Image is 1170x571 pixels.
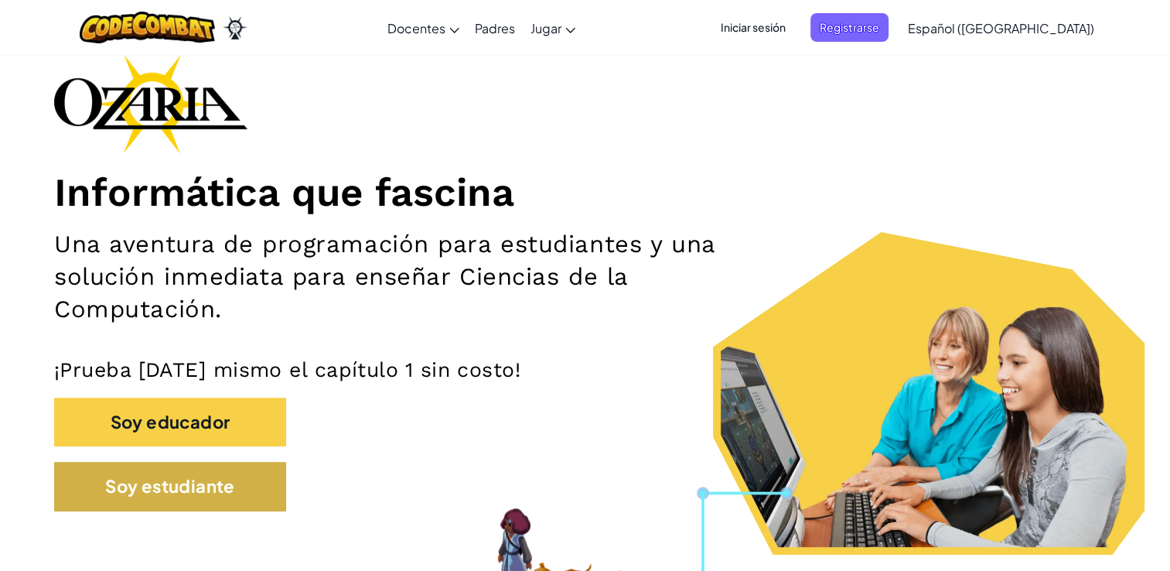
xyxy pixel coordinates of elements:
a: Docentes [380,7,467,49]
span: Docentes [387,20,445,36]
button: Soy estudiante [54,462,286,511]
span: Español ([GEOGRAPHIC_DATA]) [908,20,1094,36]
a: Jugar [523,7,583,49]
span: Jugar [530,20,561,36]
a: Padres [467,7,523,49]
button: Iniciar sesión [711,13,795,42]
h2: Una aventura de programación para estudiantes y una solución inmediata para enseñar Ciencias de l... [54,228,766,326]
img: Ozaria branding logo [54,54,247,153]
button: Registrarse [810,13,889,42]
button: Soy educador [54,398,286,446]
img: Ozaria [223,16,247,39]
h1: Informática que fascina [54,169,1116,217]
p: ¡Prueba [DATE] mismo el capítulo 1 sin costo! [54,357,1116,382]
a: Español ([GEOGRAPHIC_DATA]) [900,7,1102,49]
img: CodeCombat logo [80,12,215,43]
